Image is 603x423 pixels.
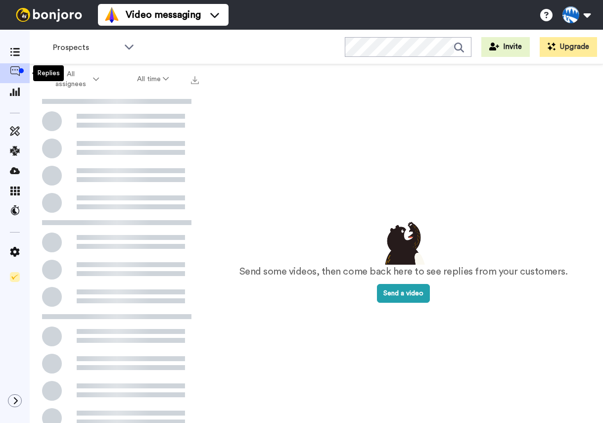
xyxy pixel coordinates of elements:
button: Invite [481,37,530,57]
img: Checklist.svg [10,272,20,282]
button: Export all results that match these filters now. [188,72,202,87]
img: export.svg [191,76,199,84]
button: All assignees [32,65,118,93]
div: Replies [33,65,64,81]
img: bj-logo-header-white.svg [12,8,86,22]
a: Send a video [377,290,430,297]
button: Upgrade [540,37,597,57]
span: Prospects [53,42,119,53]
button: Send a video [377,284,430,303]
img: results-emptystates.png [379,219,428,265]
img: vm-color.svg [104,7,120,23]
p: Send some videos, then come back here to see replies from your customers. [239,265,568,279]
button: All time [118,70,188,88]
span: All assignees [51,69,91,89]
span: Video messaging [126,8,201,22]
